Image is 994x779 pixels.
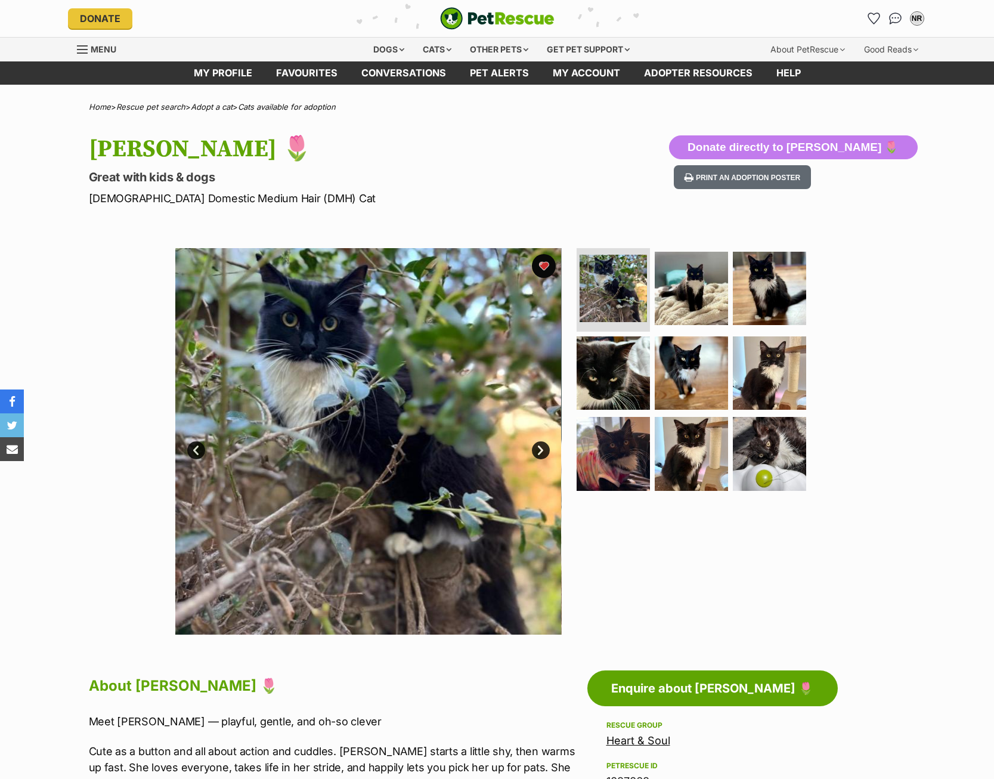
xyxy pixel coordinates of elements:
[264,61,349,85] a: Favourites
[365,38,413,61] div: Dogs
[587,670,838,706] a: Enquire about [PERSON_NAME] 🌷
[655,336,728,410] img: Photo of Gertie 🌷
[865,9,884,28] a: Favourites
[762,38,853,61] div: About PetRescue
[89,190,593,206] p: [DEMOGRAPHIC_DATA] Domestic Medium Hair (DMH) Cat
[238,102,336,112] a: Cats available for adoption
[89,102,111,112] a: Home
[632,61,764,85] a: Adopter resources
[764,61,813,85] a: Help
[655,417,728,490] img: Photo of Gertie 🌷
[733,252,806,325] img: Photo of Gertie 🌷
[116,102,185,112] a: Rescue pet search
[91,44,116,54] span: Menu
[577,336,650,410] img: Photo of Gertie 🌷
[440,7,555,30] img: logo-cat-932fe2b9b8326f06289b0f2fb663e598f794de774fb13d1741a6617ecf9a85b4.svg
[175,248,562,635] img: Photo of Gertie 🌷
[908,9,927,28] button: My account
[538,38,638,61] div: Get pet support
[856,38,927,61] div: Good Reads
[577,417,650,490] img: Photo of Gertie 🌷
[414,38,460,61] div: Cats
[187,441,205,459] a: Prev
[89,135,593,163] h1: [PERSON_NAME] 🌷
[606,734,670,747] a: Heart & Soul
[440,7,555,30] a: PetRescue
[462,38,537,61] div: Other pets
[865,9,927,28] ul: Account quick links
[606,761,819,771] div: PetRescue ID
[458,61,541,85] a: Pet alerts
[911,13,923,24] div: NR
[68,8,132,29] a: Donate
[655,252,728,325] img: Photo of Gertie 🌷
[541,61,632,85] a: My account
[89,169,593,186] p: Great with kids & dogs
[733,417,806,490] img: Photo of Gertie 🌷
[89,673,581,699] h2: About [PERSON_NAME] 🌷
[59,103,936,112] div: > > >
[532,254,556,278] button: favourite
[561,248,947,635] img: Photo of Gertie 🌷
[886,9,905,28] a: Conversations
[674,165,811,190] button: Print an adoption poster
[89,713,581,729] p: Meet [PERSON_NAME] — playful, gentle, and oh-so clever
[349,61,458,85] a: conversations
[606,721,819,730] div: Rescue group
[580,255,647,322] img: Photo of Gertie 🌷
[532,441,550,459] a: Next
[191,102,233,112] a: Adopt a cat
[669,135,917,159] button: Donate directly to [PERSON_NAME] 🌷
[182,61,264,85] a: My profile
[733,336,806,410] img: Photo of Gertie 🌷
[889,13,902,24] img: chat-41dd97257d64d25036548639549fe6c8038ab92f7586957e7f3b1b290dea8141.svg
[77,38,125,59] a: Menu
